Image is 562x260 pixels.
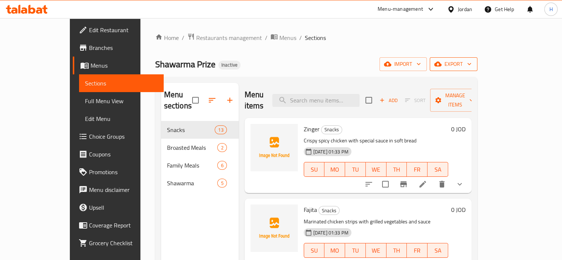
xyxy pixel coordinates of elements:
button: TH [386,243,407,258]
div: Inactive [218,61,241,70]
li: / [265,33,268,42]
span: Restaurants management [196,33,262,42]
span: WE [369,245,384,256]
span: Menus [279,33,296,42]
span: Add item [377,95,400,106]
button: Add [377,95,400,106]
li: / [299,33,302,42]
button: Branch-specific-item [395,175,412,193]
a: Upsell [73,199,164,216]
span: import [385,60,421,69]
span: Choice Groups [89,132,158,141]
h6: 0 JOD [451,124,466,134]
img: Zinger [251,124,298,171]
span: 13 [215,126,226,134]
span: Coverage Report [89,221,158,230]
div: items [217,161,226,170]
div: Jordan [458,5,472,13]
span: Promotions [89,168,158,176]
p: Crispy spicy chicken with special sauce in soft bread [304,136,448,145]
button: TH [386,162,407,177]
a: Choice Groups [73,128,164,145]
div: items [217,179,226,188]
span: Snacks [167,125,215,134]
span: Add [378,96,398,105]
a: Home [155,33,179,42]
button: WE [366,162,386,177]
nav: breadcrumb [155,33,477,43]
div: Family Meals6 [161,156,239,174]
span: MO [327,245,342,256]
button: show more [451,175,469,193]
span: TH [389,164,404,175]
a: Menus [73,57,164,74]
a: Promotions [73,163,164,181]
span: Sections [305,33,326,42]
span: Edit Menu [85,114,158,123]
span: Broasted Meals [167,143,218,152]
span: Sort sections [203,91,221,109]
span: SA [430,164,445,175]
span: FR [410,245,425,256]
span: Coupons [89,150,158,159]
button: MO [324,243,345,258]
button: MO [324,162,345,177]
a: Restaurants management [187,33,262,43]
div: Snacks [321,125,342,134]
a: Sections [79,74,164,92]
a: Menu disclaimer [73,181,164,199]
span: Family Meals [167,161,218,170]
span: 5 [218,180,226,187]
a: Grocery Checklist [73,234,164,252]
span: WE [369,164,384,175]
button: Manage items [430,89,480,112]
span: [DATE] 01:33 PM [310,229,351,236]
span: Menu disclaimer [89,185,158,194]
span: Shawarma Prize [155,56,215,72]
a: Menus [270,33,296,43]
button: SU [304,243,325,258]
span: export [436,60,471,69]
span: Zinger [304,124,320,135]
span: [DATE] 01:33 PM [310,148,351,155]
span: Full Menu View [85,97,158,105]
span: Select all sections [188,92,203,108]
span: SU [307,164,322,175]
span: Sections [85,79,158,88]
span: 6 [218,162,226,169]
span: TU [348,164,363,175]
span: Grocery Checklist [89,239,158,247]
span: Edit Restaurant [89,26,158,34]
div: items [217,143,226,152]
div: items [215,125,226,134]
nav: Menu sections [161,118,239,195]
button: FR [407,243,428,258]
a: Coupons [73,145,164,163]
span: Snacks [319,206,339,215]
button: delete [433,175,451,193]
span: Fajita [304,204,317,215]
a: Edit menu item [418,180,427,189]
button: export [430,57,477,71]
button: TU [345,243,366,258]
a: Branches [73,39,164,57]
span: Branches [89,43,158,52]
button: SA [428,162,448,177]
p: Marinated chicken strips with grilled vegetables and sauce [304,217,448,226]
a: Edit Menu [79,110,164,128]
h6: 0 JOD [451,205,466,215]
button: Add section [221,91,239,109]
div: Shawarma5 [161,174,239,192]
span: SA [430,245,445,256]
div: Menu-management [378,5,423,14]
span: Select section [361,92,377,108]
a: Coverage Report [73,216,164,234]
button: SA [428,243,448,258]
div: Snacks13 [161,121,239,139]
h2: Menu sections [164,89,192,111]
span: Select to update [378,176,393,192]
span: Select section first [400,95,430,106]
li: / [182,33,184,42]
button: TU [345,162,366,177]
